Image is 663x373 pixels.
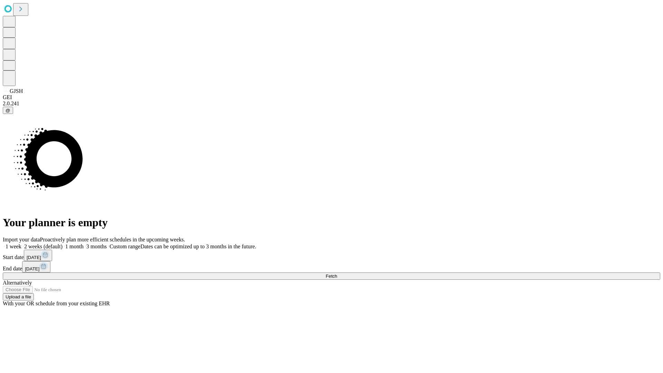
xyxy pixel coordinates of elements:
span: Fetch [326,274,337,279]
span: Alternatively [3,280,32,286]
span: [DATE] [25,266,39,271]
button: [DATE] [22,261,50,272]
span: @ [6,108,10,113]
span: Import your data [3,237,40,242]
button: Upload a file [3,293,34,300]
div: Start date [3,250,660,261]
div: 2.0.241 [3,101,660,107]
span: [DATE] [27,255,41,260]
span: GJSH [10,88,23,94]
span: Dates can be optimized up to 3 months in the future. [141,243,256,249]
span: 2 weeks (default) [24,243,63,249]
button: [DATE] [24,250,52,261]
span: Custom range [109,243,140,249]
span: 1 month [65,243,84,249]
button: Fetch [3,272,660,280]
h1: Your planner is empty [3,216,660,229]
span: 1 week [6,243,21,249]
span: With your OR schedule from your existing EHR [3,300,110,306]
button: @ [3,107,13,114]
div: End date [3,261,660,272]
span: Proactively plan more efficient schedules in the upcoming weeks. [40,237,185,242]
div: GEI [3,94,660,101]
span: 3 months [86,243,107,249]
